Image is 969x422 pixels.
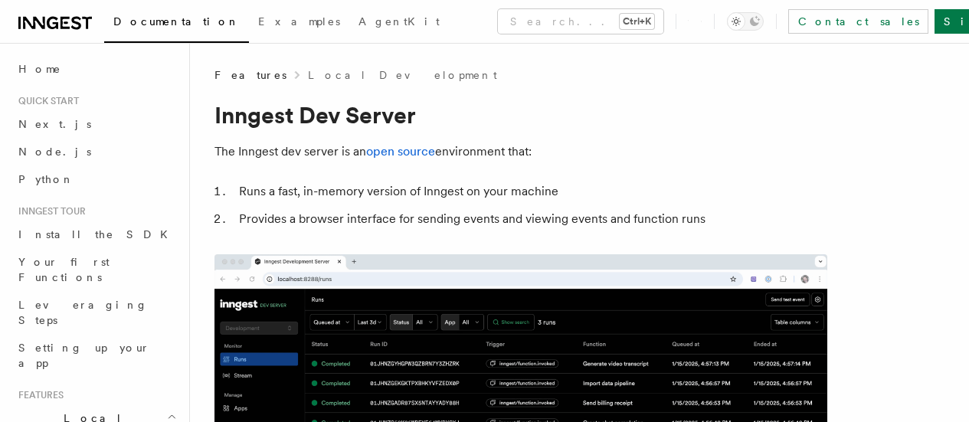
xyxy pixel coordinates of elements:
a: Setting up your app [12,334,180,377]
span: Setting up your app [18,342,150,369]
a: AgentKit [349,5,449,41]
button: Toggle dark mode [727,12,764,31]
span: Next.js [18,118,91,130]
kbd: Ctrl+K [620,14,654,29]
span: Leveraging Steps [18,299,148,326]
a: Your first Functions [12,248,180,291]
li: Runs a fast, in-memory version of Inngest on your machine [234,181,827,202]
span: Python [18,173,74,185]
span: Install the SDK [18,228,177,240]
span: Home [18,61,61,77]
span: Quick start [12,95,79,107]
span: Inngest tour [12,205,86,218]
a: Documentation [104,5,249,43]
h1: Inngest Dev Server [214,101,827,129]
span: Node.js [18,146,91,158]
p: The Inngest dev server is an environment that: [214,141,827,162]
a: Next.js [12,110,180,138]
a: Examples [249,5,349,41]
span: Examples [258,15,340,28]
span: Features [214,67,286,83]
a: Leveraging Steps [12,291,180,334]
a: Local Development [308,67,497,83]
span: Documentation [113,15,240,28]
a: Contact sales [788,9,928,34]
a: Node.js [12,138,180,165]
a: Home [12,55,180,83]
li: Provides a browser interface for sending events and viewing events and function runs [234,208,827,230]
span: Your first Functions [18,256,110,283]
a: Python [12,165,180,193]
span: Features [12,389,64,401]
a: open source [366,144,435,159]
span: AgentKit [358,15,440,28]
button: Search...Ctrl+K [498,9,663,34]
a: Install the SDK [12,221,180,248]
